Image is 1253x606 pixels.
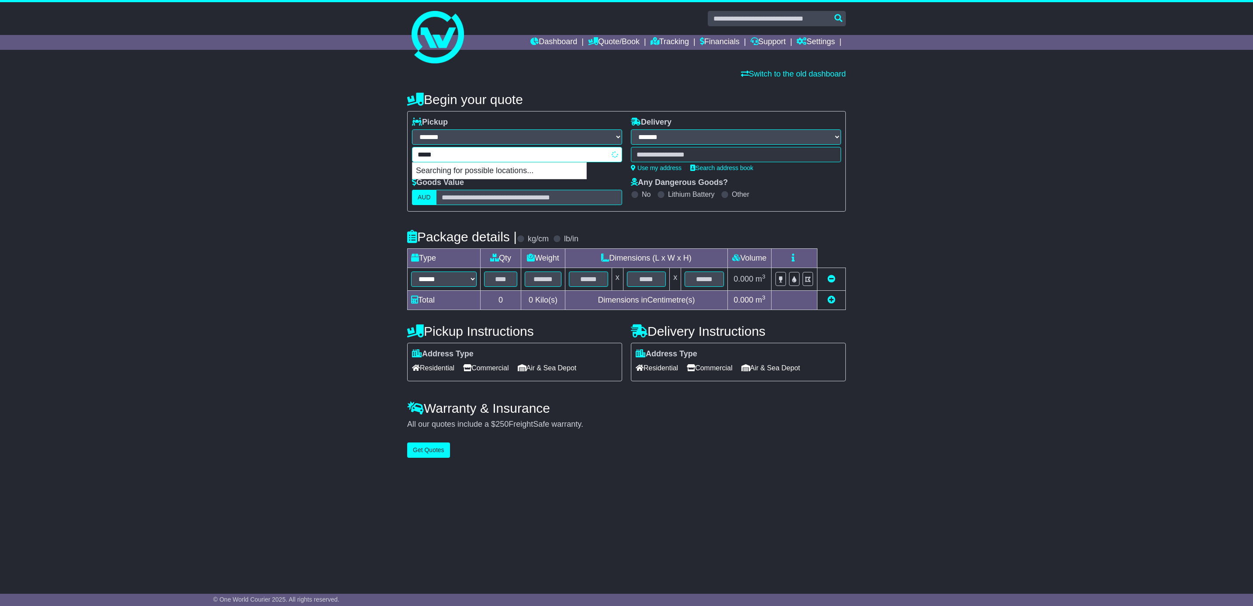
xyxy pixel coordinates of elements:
[642,190,651,199] label: No
[668,190,715,199] label: Lithium Battery
[412,147,622,162] typeahead: Please provide city
[700,35,740,50] a: Financials
[529,296,533,304] span: 0
[564,234,578,244] label: lb/in
[687,361,732,375] span: Commercial
[755,275,765,283] span: m
[407,401,846,415] h4: Warranty & Insurance
[412,178,464,188] label: Goods Value
[407,92,846,107] h4: Begin your quote
[631,324,846,338] h4: Delivery Instructions
[588,35,640,50] a: Quote/Book
[407,420,846,429] div: All our quotes include a $ FreightSafe warranty.
[734,296,753,304] span: 0.000
[213,596,339,603] span: © One World Courier 2025. All rights reserved.
[827,296,835,304] a: Add new item
[755,296,765,304] span: m
[751,35,786,50] a: Support
[481,249,521,268] td: Qty
[631,118,671,127] label: Delivery
[727,249,771,268] td: Volume
[762,273,765,280] sup: 3
[827,275,835,283] a: Remove this item
[741,70,846,78] a: Switch to the old dashboard
[631,164,682,171] a: Use my address
[412,118,448,127] label: Pickup
[518,361,577,375] span: Air & Sea Depot
[412,163,586,179] p: Searching for possible locations...
[631,178,728,188] label: Any Dangerous Goods?
[732,190,749,199] label: Other
[636,349,697,359] label: Address Type
[463,361,509,375] span: Commercial
[408,291,481,310] td: Total
[407,442,450,458] button: Get Quotes
[412,349,474,359] label: Address Type
[530,35,577,50] a: Dashboard
[565,291,727,310] td: Dimensions in Centimetre(s)
[412,190,436,205] label: AUD
[528,234,549,244] label: kg/cm
[796,35,835,50] a: Settings
[407,324,622,338] h4: Pickup Instructions
[690,164,753,171] a: Search address book
[636,361,678,375] span: Residential
[521,249,565,268] td: Weight
[407,230,517,244] h4: Package details |
[612,268,623,291] td: x
[565,249,727,268] td: Dimensions (L x W x H)
[481,291,521,310] td: 0
[495,420,509,428] span: 250
[408,249,481,268] td: Type
[741,361,800,375] span: Air & Sea Depot
[670,268,681,291] td: x
[762,294,765,301] sup: 3
[412,361,454,375] span: Residential
[651,35,689,50] a: Tracking
[734,275,753,283] span: 0.000
[521,291,565,310] td: Kilo(s)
